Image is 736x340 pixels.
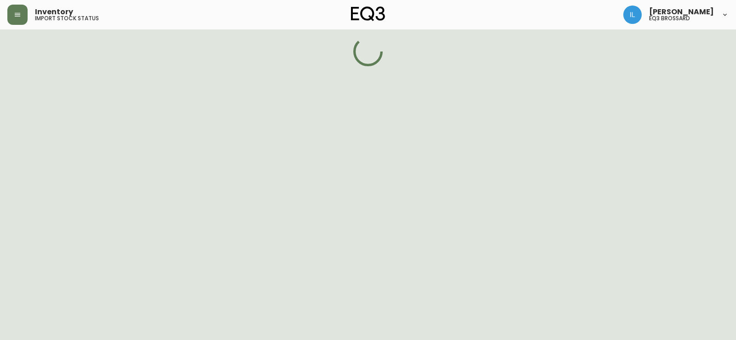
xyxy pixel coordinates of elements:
img: 998f055460c6ec1d1452ac0265469103 [623,6,642,24]
span: [PERSON_NAME] [649,8,714,16]
img: logo [351,6,385,21]
h5: eq3 brossard [649,16,690,21]
h5: import stock status [35,16,99,21]
span: Inventory [35,8,73,16]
